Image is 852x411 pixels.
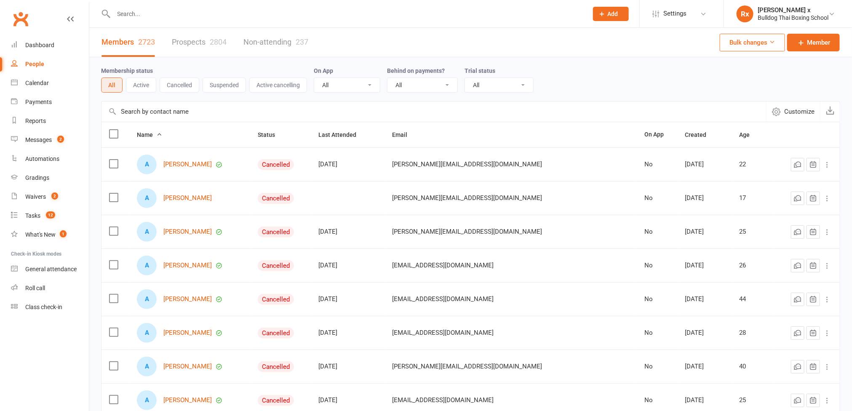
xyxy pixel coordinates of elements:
[203,77,246,93] button: Suspended
[644,228,670,235] div: No
[740,161,766,168] div: 22
[25,61,44,67] div: People
[25,136,52,143] div: Messages
[210,37,227,46] div: 2804
[25,193,46,200] div: Waivers
[644,329,670,336] div: No
[392,392,494,408] span: [EMAIL_ADDRESS][DOMAIN_NAME]
[392,257,494,273] span: [EMAIL_ADDRESS][DOMAIN_NAME]
[51,192,58,200] span: 2
[25,304,62,310] div: Class check-in
[737,5,753,22] div: Rx
[387,67,445,74] label: Behind on payments?
[685,397,724,404] div: [DATE]
[758,6,828,14] div: [PERSON_NAME] x
[25,99,52,105] div: Payments
[740,329,766,336] div: 28
[663,4,686,23] span: Settings
[163,195,212,202] a: [PERSON_NAME]
[784,107,815,117] span: Customize
[11,112,89,131] a: Reports
[137,155,157,174] div: A
[740,296,766,303] div: 44
[766,101,820,122] button: Customize
[25,155,59,162] div: Automations
[163,296,212,303] a: [PERSON_NAME]
[258,227,294,238] div: Cancelled
[392,291,494,307] span: [EMAIL_ADDRESS][DOMAIN_NAME]
[318,161,377,168] div: [DATE]
[25,42,54,48] div: Dashboard
[740,228,766,235] div: 25
[644,262,670,269] div: No
[258,260,294,271] div: Cancelled
[685,131,716,138] span: Created
[740,195,766,202] div: 17
[137,390,157,410] div: A
[126,77,156,93] button: Active
[101,28,155,57] a: Members2723
[11,187,89,206] a: Waivers 2
[758,14,828,21] div: Bulldog Thai Boxing School
[101,101,766,122] input: Search by contact name
[593,7,629,21] button: Add
[644,195,670,202] div: No
[740,131,759,138] span: Age
[137,323,157,343] div: A
[685,329,724,336] div: [DATE]
[163,329,212,336] a: [PERSON_NAME]
[258,159,294,170] div: Cancelled
[11,149,89,168] a: Automations
[138,37,155,46] div: 2723
[318,363,377,370] div: [DATE]
[685,228,724,235] div: [DATE]
[11,74,89,93] a: Calendar
[685,262,724,269] div: [DATE]
[637,122,678,147] th: On App
[392,156,542,172] span: [PERSON_NAME][EMAIL_ADDRESS][DOMAIN_NAME]
[101,77,123,93] button: All
[465,67,495,74] label: Trial status
[243,28,308,57] a: Non-attending237
[740,130,759,140] button: Age
[318,329,377,336] div: [DATE]
[258,328,294,339] div: Cancelled
[314,67,333,74] label: On App
[392,224,542,240] span: [PERSON_NAME][EMAIL_ADDRESS][DOMAIN_NAME]
[318,131,366,138] span: Last Attended
[644,397,670,404] div: No
[685,363,724,370] div: [DATE]
[11,93,89,112] a: Payments
[25,174,49,181] div: Gradings
[258,131,284,138] span: Status
[11,55,89,74] a: People
[10,8,31,29] a: Clubworx
[11,206,89,225] a: Tasks 12
[11,225,89,244] a: What's New1
[25,80,49,86] div: Calendar
[163,397,212,404] a: [PERSON_NAME]
[740,397,766,404] div: 25
[25,231,56,238] div: What's New
[685,161,724,168] div: [DATE]
[644,296,670,303] div: No
[807,37,830,48] span: Member
[137,188,157,208] div: A
[137,130,162,140] button: Name
[25,117,46,124] div: Reports
[318,397,377,404] div: [DATE]
[25,212,40,219] div: Tasks
[137,222,157,242] div: A
[392,325,494,341] span: [EMAIL_ADDRESS][DOMAIN_NAME]
[318,228,377,235] div: [DATE]
[787,34,840,51] a: Member
[608,11,618,17] span: Add
[101,67,153,74] label: Membership status
[11,36,89,55] a: Dashboard
[644,363,670,370] div: No
[258,395,294,406] div: Cancelled
[60,230,67,238] span: 1
[25,266,77,272] div: General attendance
[740,262,766,269] div: 26
[163,262,212,269] a: [PERSON_NAME]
